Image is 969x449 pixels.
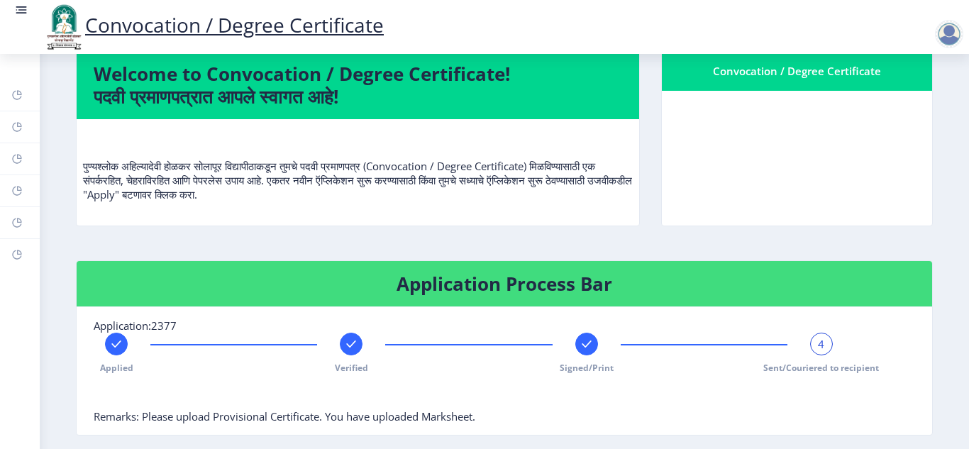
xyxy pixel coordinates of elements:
[763,362,879,374] span: Sent/Couriered to recipient
[560,362,614,374] span: Signed/Print
[43,3,85,51] img: logo
[94,272,915,295] h4: Application Process Bar
[94,409,475,423] span: Remarks: Please upload Provisional Certificate. You have uploaded Marksheet.
[335,362,368,374] span: Verified
[43,11,384,38] a: Convocation / Degree Certificate
[83,131,633,201] p: पुण्यश्लोक अहिल्यादेवी होळकर सोलापूर विद्यापीठाकडून तुमचे पदवी प्रमाणपत्र (Convocation / Degree C...
[679,62,915,79] div: Convocation / Degree Certificate
[100,362,133,374] span: Applied
[94,318,177,333] span: Application:2377
[94,62,622,108] h4: Welcome to Convocation / Degree Certificate! पदवी प्रमाणपत्रात आपले स्वागत आहे!
[818,337,824,351] span: 4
